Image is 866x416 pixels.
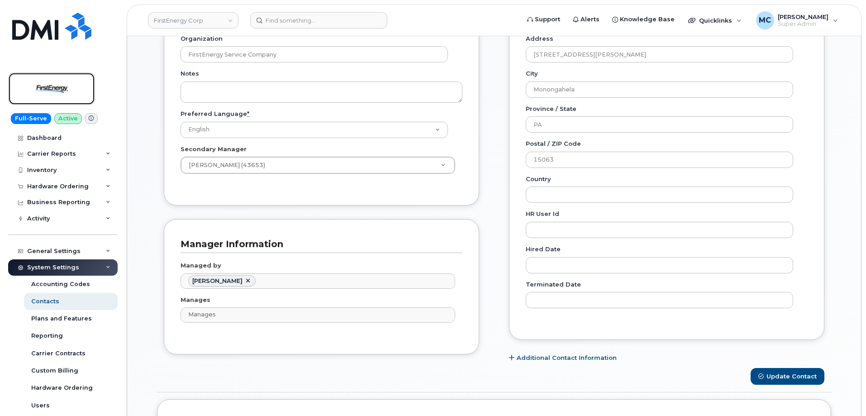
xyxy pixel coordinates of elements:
[181,296,210,304] label: Manages
[181,238,456,250] h3: Manager Information
[526,280,581,289] label: Terminated Date
[250,12,387,29] input: Find something...
[247,110,249,117] abbr: required
[521,10,566,29] a: Support
[526,105,576,113] label: Province / State
[699,17,732,24] span: Quicklinks
[581,15,600,24] span: Alerts
[526,69,538,78] label: City
[827,377,859,409] iframe: Messenger Launcher
[606,10,681,29] a: Knowledge Base
[181,145,247,153] label: Secondary Manager
[526,34,553,43] label: Address
[682,11,748,29] div: Quicklinks
[181,69,199,78] label: Notes
[526,139,581,148] label: Postal / ZIP Code
[566,10,606,29] a: Alerts
[526,175,551,183] label: Country
[181,110,249,118] label: Preferred Language
[620,15,675,24] span: Knowledge Base
[526,210,559,218] label: HR user id
[183,161,265,169] span: [PERSON_NAME] (43653)
[192,277,243,284] span: Courtney M Richards
[778,20,828,28] span: Super Admin
[181,261,221,270] label: Managed by
[750,11,844,29] div: Marty Courter
[148,12,238,29] a: FirstEnergy Corp
[526,245,561,253] label: Hired Date
[751,368,824,385] button: Update Contact
[181,157,455,173] a: [PERSON_NAME] (43653)
[535,15,560,24] span: Support
[181,34,223,43] label: Organization
[778,13,828,20] span: [PERSON_NAME]
[759,15,771,26] span: MC
[509,354,617,362] a: Additional Contact Information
